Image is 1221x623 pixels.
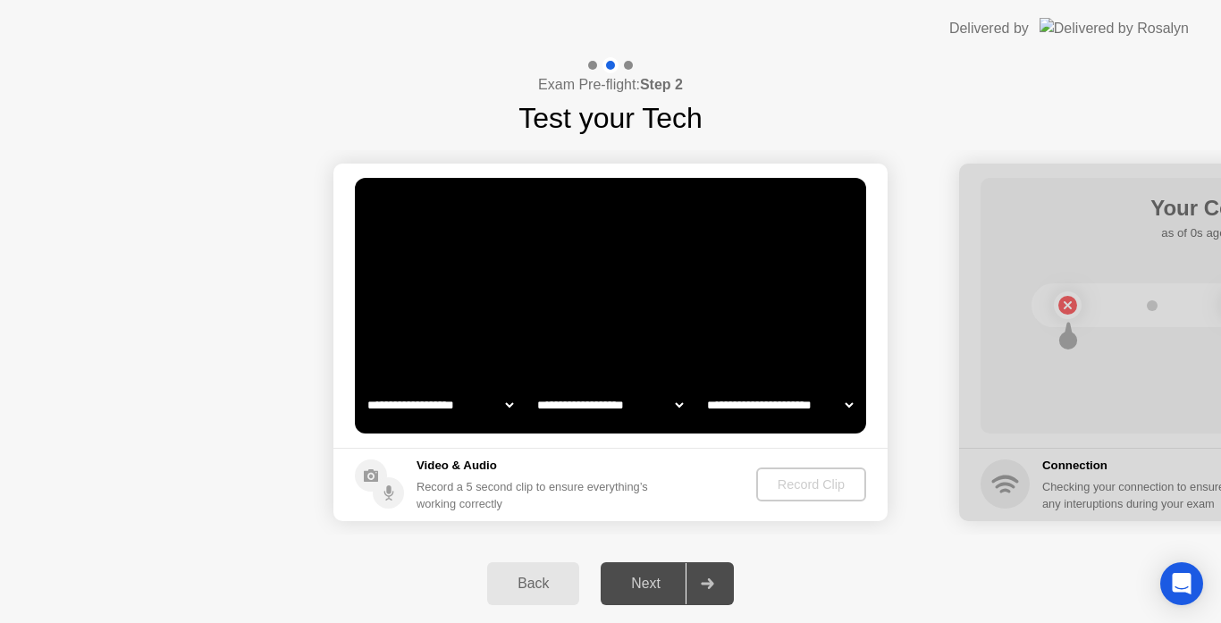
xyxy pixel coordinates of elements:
[417,457,655,475] h5: Video & Audio
[518,97,703,139] h1: Test your Tech
[601,562,734,605] button: Next
[756,467,866,501] button: Record Clip
[493,576,574,592] div: Back
[1160,562,1203,605] div: Open Intercom Messenger
[487,562,579,605] button: Back
[534,387,686,423] select: Available speakers
[538,74,683,96] h4: Exam Pre-flight:
[949,18,1029,39] div: Delivered by
[763,477,859,492] div: Record Clip
[606,576,686,592] div: Next
[1040,18,1189,38] img: Delivered by Rosalyn
[703,387,856,423] select: Available microphones
[417,478,655,512] div: Record a 5 second clip to ensure everything’s working correctly
[640,77,683,92] b: Step 2
[364,387,517,423] select: Available cameras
